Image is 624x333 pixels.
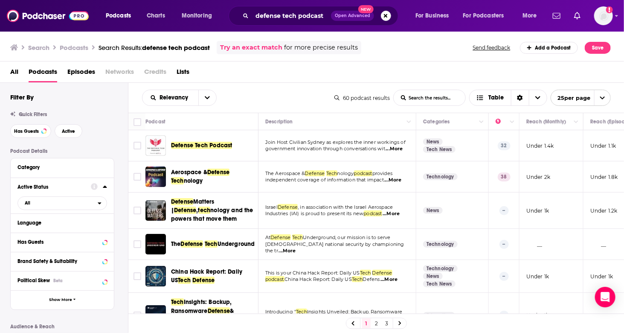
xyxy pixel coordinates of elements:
[49,298,72,302] span: Show More
[423,273,443,280] a: News
[496,117,508,127] div: Power Score
[470,44,513,51] button: Send feedback
[145,200,166,221] img: Defense Matters | Defense, technology and the powers that move them
[594,6,613,25] img: User Profile
[265,276,284,282] span: podcast.
[352,276,363,282] span: Tech
[17,258,100,264] div: Brand Safety & Suitability
[10,124,51,138] button: Has Guests
[469,90,547,106] button: Choose View
[526,273,549,280] p: Under 1k
[29,65,57,82] a: Podcasts
[265,309,296,315] span: Introducing "
[489,95,504,101] span: Table
[423,207,443,214] a: News
[17,184,85,190] div: Active Status
[171,168,255,185] a: Aerospace &DefenseTechnology
[507,117,517,127] button: Column Actions
[383,210,400,217] span: ...More
[17,239,100,245] div: Has Guests
[171,240,255,248] a: TheDefenseTechUnderground
[265,204,278,210] span: Israel
[372,170,392,176] span: provides
[10,65,18,82] a: All
[208,307,230,315] span: Defense
[160,95,192,101] span: Relevancy
[17,277,50,283] span: Political Skew
[181,240,203,248] span: Defense
[423,146,456,153] a: Tech News
[141,9,170,23] a: Charts
[67,65,95,82] a: Episodes
[551,90,611,106] button: open menu
[171,207,253,222] span: nology and the powers that move them
[134,207,141,214] span: Toggle select row
[7,8,89,24] img: Podchaser - Follow, Share and Rate Podcasts
[220,43,282,53] a: Try an exact match
[415,10,449,22] span: For Business
[105,65,134,82] span: Networks
[177,65,189,82] span: Lists
[17,196,107,210] button: open menu
[10,93,34,101] h2: Filter By
[522,10,537,22] span: More
[145,135,166,156] img: Defense Tech Podcast
[362,318,371,329] a: 1
[147,10,165,22] span: Charts
[198,90,216,105] button: open menu
[19,111,47,117] span: Quick Filters
[53,278,63,283] div: Beta
[331,11,374,21] button: Open AdvancedNew
[99,44,210,52] div: Search Results:
[423,312,455,319] a: Education
[526,142,554,149] p: Under 1.4k
[17,256,107,266] button: Brand Safety & Suitability
[606,6,613,13] svg: Add a profile image
[590,142,616,149] p: Under 1.1k
[171,268,242,284] span: China Hack Report: Daily US
[62,129,75,134] span: Active
[171,298,255,332] a: TechInsights: Backup, RansomwareDefense& Leadership Discussions with Experts
[590,312,607,319] p: __
[380,276,398,283] span: ...More
[100,9,142,23] button: open menu
[171,141,232,150] a: Defense Tech Podcast
[192,277,215,284] span: Defense
[360,270,371,276] span: Tech
[423,138,443,145] a: News
[463,10,504,22] span: For Podcasters
[142,44,210,52] span: defense tech podcast
[265,241,404,254] span: [DEMOGRAPHIC_DATA] national security by championing the tr
[498,172,511,181] p: 38
[134,312,141,319] span: Toggle select row
[335,14,370,18] span: Open Advanced
[303,234,390,240] span: Underground, our mission is to serve
[134,272,141,280] span: Toggle select row
[296,309,307,315] span: Tech
[145,117,165,127] div: Podcast
[184,177,203,184] span: nology
[284,276,352,282] span: China Hack Report: Daily US
[358,5,374,13] span: New
[265,146,385,152] span: government innovation through conversations wit
[594,6,613,25] button: Show profile menu
[207,169,229,176] span: Defense
[17,162,107,172] button: Category
[145,266,166,286] a: China Hack Report: Daily US Tech Defense
[590,207,618,214] p: Under 1.2k
[142,90,217,106] h2: Choose List sort
[176,9,223,23] button: open menu
[423,241,458,248] a: Technology
[145,305,166,326] a: Tech Insights: Backup, Ransomware Defense & Leadership Discussions with Experts
[265,139,406,145] span: Join Host Civilian Sydney as explores the inner workings of
[11,290,114,310] button: Show More
[55,124,82,138] button: Active
[499,206,509,215] p: --
[307,309,402,315] span: Insights Unveiled: Backup, Ransomware
[145,234,166,254] a: The Defense Tech Underground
